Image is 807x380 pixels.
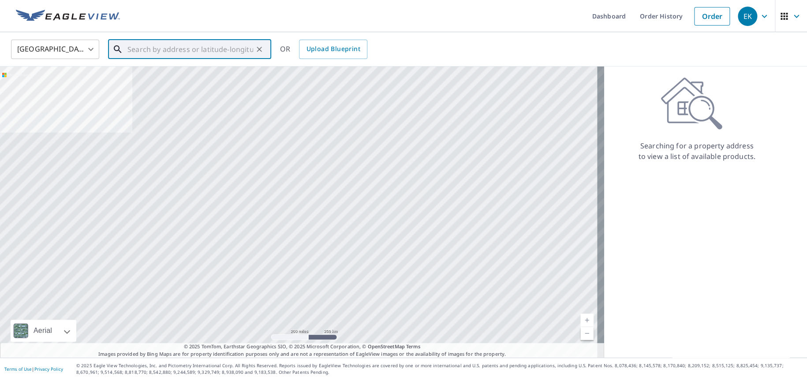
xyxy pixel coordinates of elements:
[11,320,76,342] div: Aerial
[4,366,32,372] a: Terms of Use
[580,314,594,327] a: Current Level 5, Zoom In
[367,343,404,350] a: OpenStreetMap
[253,43,265,55] button: Clear
[580,327,594,340] a: Current Level 5, Zoom Out
[184,343,421,350] span: © 2025 TomTom, Earthstar Geographics SIO, © 2025 Microsoft Corporation, ©
[16,10,120,23] img: EV Logo
[306,44,360,55] span: Upload Blueprint
[694,7,730,26] a: Order
[638,140,756,162] p: Searching for a property address to view a list of available products.
[4,366,63,372] p: |
[738,7,757,26] div: EK
[11,37,99,62] div: [GEOGRAPHIC_DATA]
[406,343,421,350] a: Terms
[76,362,803,376] p: © 2025 Eagle View Technologies, Inc. and Pictometry International Corp. All Rights Reserved. Repo...
[280,40,367,59] div: OR
[127,37,253,62] input: Search by address or latitude-longitude
[31,320,55,342] div: Aerial
[34,366,63,372] a: Privacy Policy
[299,40,367,59] a: Upload Blueprint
